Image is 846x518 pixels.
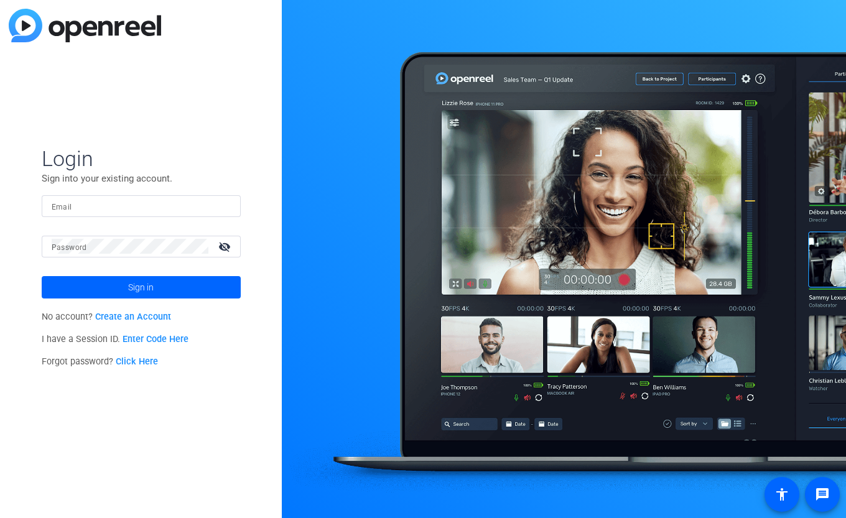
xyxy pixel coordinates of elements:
img: blue-gradient.svg [9,9,161,42]
span: I have a Session ID. [42,334,189,345]
span: No account? [42,312,172,322]
a: Click Here [116,356,158,367]
input: Enter Email Address [52,198,231,213]
button: Sign in [42,276,241,298]
mat-icon: visibility_off [211,238,241,256]
span: Forgot password? [42,356,159,367]
a: Create an Account [95,312,171,322]
span: Sign in [128,272,154,303]
mat-icon: accessibility [774,487,789,502]
a: Enter Code Here [123,334,188,345]
mat-label: Password [52,243,87,252]
span: Login [42,146,241,172]
mat-label: Email [52,203,72,211]
p: Sign into your existing account. [42,172,241,185]
mat-icon: message [815,487,830,502]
